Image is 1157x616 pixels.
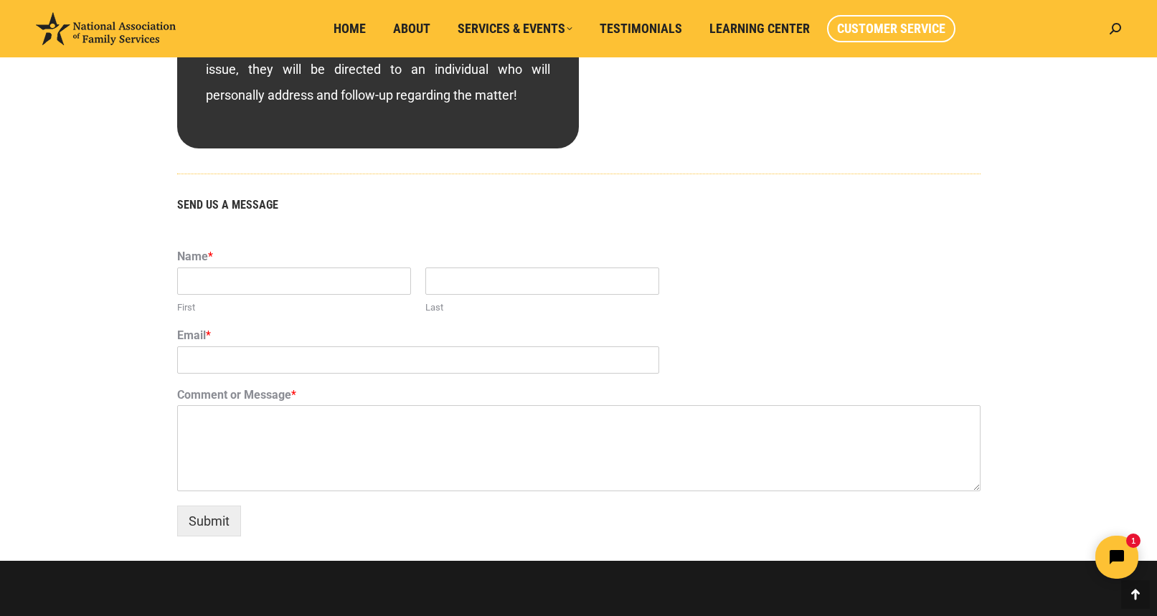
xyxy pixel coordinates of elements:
span: Home [334,21,366,37]
span: Services & Events [458,21,572,37]
button: Submit [177,506,241,536]
span: About [393,21,430,37]
a: Learning Center [699,15,820,42]
a: About [383,15,440,42]
span: Testimonials [600,21,682,37]
label: Name [177,250,981,265]
label: Comment or Message [177,388,981,403]
img: National Association of Family Services [36,12,176,45]
a: Testimonials [590,15,692,42]
iframe: Tidio Chat [904,523,1151,591]
span: Learning Center [709,21,810,37]
h5: SEND US A MESSAGE [177,199,981,211]
a: Customer Service [827,15,955,42]
label: Email [177,328,981,343]
label: First [177,302,411,314]
span: Customer Service [837,21,945,37]
a: Home [324,15,376,42]
label: Last [425,302,659,314]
